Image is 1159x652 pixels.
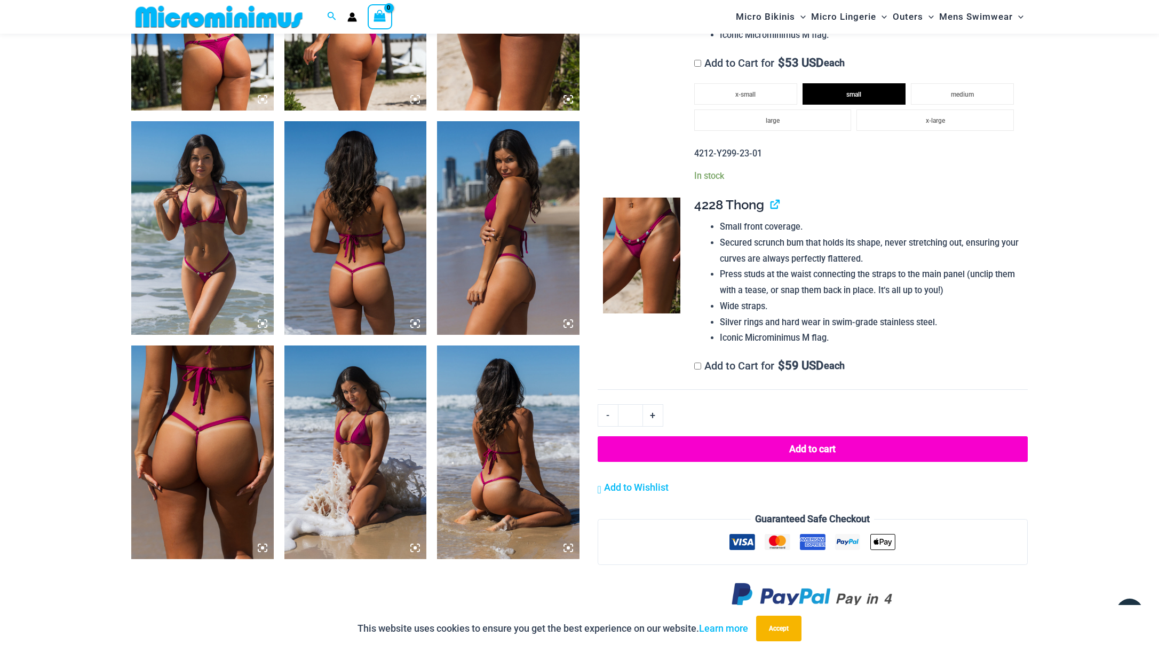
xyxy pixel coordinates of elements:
[893,3,923,30] span: Outers
[808,3,890,30] a: Micro LingerieMenu ToggleMenu Toggle
[732,2,1028,32] nav: Site Navigation
[694,170,1019,182] p: In stock
[694,146,1019,162] p: 4212-Y299-23-01
[736,3,795,30] span: Micro Bikinis
[766,117,780,124] span: large
[778,58,823,68] span: 53 USD
[694,359,845,372] label: Add to Cart for
[347,12,357,22] a: Account icon link
[368,4,392,29] a: View Shopping Cart, empty
[803,83,906,105] li: small
[846,91,861,98] span: small
[694,109,851,131] li: large
[618,404,643,427] input: Product quantity
[131,121,274,335] img: Tight Rope Pink 319 Top 4212 Micro
[598,436,1028,462] button: Add to cart
[778,56,785,69] span: $
[699,623,748,634] a: Learn more
[437,345,580,559] img: Tight Rope Pink 319 Top 4212 Micro
[720,235,1019,266] li: Secured scrunch bum that holds its shape, never stretching out, ensuring your curves are always p...
[795,3,806,30] span: Menu Toggle
[694,57,845,69] label: Add to Cart for
[284,121,427,335] img: Tight Rope Pink 319 Top 4212 Micro
[131,5,307,29] img: MM SHOP LOGO FLAT
[936,3,1026,30] a: Mens SwimwearMenu ToggleMenu Toggle
[604,482,669,493] span: Add to Wishlist
[694,83,797,105] li: x-small
[437,121,580,335] img: Tight Rope Pink 319 Top 4212 Micro
[327,10,337,23] a: Search icon link
[694,60,701,67] input: Add to Cart for$53 USD each
[923,3,934,30] span: Menu Toggle
[720,219,1019,235] li: Small front coverage.
[720,315,1019,331] li: Silver rings and hard wear in swim-grade stainless steel.
[856,109,1013,131] li: x-large
[720,330,1019,346] li: Iconic Microminimus M flag.
[911,83,1014,105] li: medium
[824,58,845,68] span: each
[756,616,801,641] button: Accept
[733,3,808,30] a: Micro BikinisMenu ToggleMenu Toggle
[643,404,663,427] a: +
[811,3,876,30] span: Micro Lingerie
[778,359,785,372] span: $
[939,3,1013,30] span: Mens Swimwear
[598,480,669,496] a: Add to Wishlist
[694,197,764,213] span: 4228 Thong
[598,404,618,427] a: -
[694,363,701,370] input: Add to Cart for$59 USD each
[824,360,845,371] span: each
[720,27,1019,43] li: Iconic Microminimus M flag.
[131,345,274,559] img: Tight Rope Pink 319 4212 Micro
[876,3,887,30] span: Menu Toggle
[951,91,974,98] span: medium
[751,511,874,527] legend: Guaranteed Safe Checkout
[720,298,1019,315] li: Wide straps.
[926,117,945,124] span: x-large
[890,3,936,30] a: OutersMenu ToggleMenu Toggle
[603,198,680,314] img: Tight Rope Pink 4228 Thong
[735,91,756,98] span: x-small
[284,345,427,559] img: Tight Rope Pink 319 Top 4212 Micro
[1013,3,1023,30] span: Menu Toggle
[778,360,823,371] span: 59 USD
[358,620,748,637] p: This website uses cookies to ensure you get the best experience on our website.
[720,266,1019,298] li: Press studs at the waist connecting the straps to the main panel (unclip them with a tease, or sn...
